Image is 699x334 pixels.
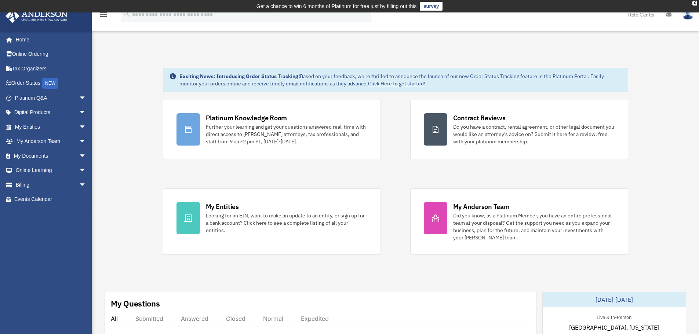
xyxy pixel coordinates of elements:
[301,315,329,322] div: Expedited
[111,298,160,309] div: My Questions
[453,202,510,211] div: My Anderson Team
[420,2,443,11] a: survey
[410,188,628,255] a: My Anderson Team Did you know, as a Platinum Member, you have an entire professional team at your...
[111,315,118,322] div: All
[5,120,97,134] a: My Entitiesarrow_drop_down
[179,73,622,87] div: Based on your feedback, we're thrilled to announce the launch of our new Order Status Tracking fe...
[206,113,287,122] div: Platinum Knowledge Room
[79,91,94,106] span: arrow_drop_down
[453,113,506,122] div: Contract Reviews
[79,134,94,149] span: arrow_drop_down
[591,313,637,320] div: Live & In-Person
[179,73,300,80] strong: Exciting News: Introducing Order Status Tracking!
[79,163,94,178] span: arrow_drop_down
[123,10,131,18] i: search
[79,148,94,164] span: arrow_drop_down
[79,105,94,120] span: arrow_drop_down
[5,148,97,163] a: My Documentsarrow_drop_down
[181,315,208,322] div: Answered
[5,61,97,76] a: Tax Organizers
[569,323,659,332] span: [GEOGRAPHIC_DATA], [US_STATE]
[99,10,108,19] i: menu
[226,315,245,322] div: Closed
[263,315,283,322] div: Normal
[5,47,97,62] a: Online Ordering
[5,91,97,105] a: Platinum Q&Aarrow_drop_down
[206,212,367,234] div: Looking for an EIN, want to make an update to an entity, or sign up for a bank account? Click her...
[135,315,163,322] div: Submitted
[5,76,97,91] a: Order StatusNEW
[368,80,425,87] a: Click Here to get started!
[99,13,108,19] a: menu
[692,1,697,5] div: close
[453,212,615,241] div: Did you know, as a Platinum Member, you have an entire professional team at your disposal? Get th...
[5,105,97,120] a: Digital Productsarrow_drop_down
[410,100,628,159] a: Contract Reviews Do you have a contract, rental agreement, or other legal document you would like...
[256,2,417,11] div: Get a chance to win 6 months of Platinum for free just by filling out this
[79,177,94,192] span: arrow_drop_down
[682,9,693,20] img: User Pic
[5,192,97,207] a: Events Calendar
[206,202,239,211] div: My Entities
[163,100,381,159] a: Platinum Knowledge Room Further your learning and get your questions answered real-time with dire...
[42,78,58,89] div: NEW
[163,188,381,255] a: My Entities Looking for an EIN, want to make an update to an entity, or sign up for a bank accoun...
[543,292,686,307] div: [DATE]-[DATE]
[5,163,97,178] a: Online Learningarrow_drop_down
[206,123,367,145] div: Further your learning and get your questions answered real-time with direct access to [PERSON_NAM...
[5,32,94,47] a: Home
[79,120,94,135] span: arrow_drop_down
[5,134,97,149] a: My Anderson Teamarrow_drop_down
[5,177,97,192] a: Billingarrow_drop_down
[453,123,615,145] div: Do you have a contract, rental agreement, or other legal document you would like an attorney's ad...
[3,9,70,23] img: Anderson Advisors Platinum Portal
